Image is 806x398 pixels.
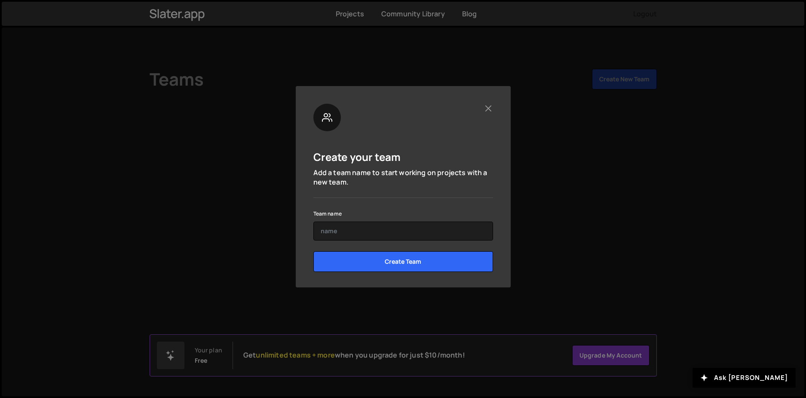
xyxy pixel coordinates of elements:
input: name [313,222,493,241]
label: Team name [313,210,342,218]
p: Add a team name to start working on projects with a new team. [313,168,493,187]
h5: Create your team [313,150,401,164]
button: Close [484,104,493,113]
input: Create Team [313,251,493,272]
button: Ask [PERSON_NAME] [693,368,796,388]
